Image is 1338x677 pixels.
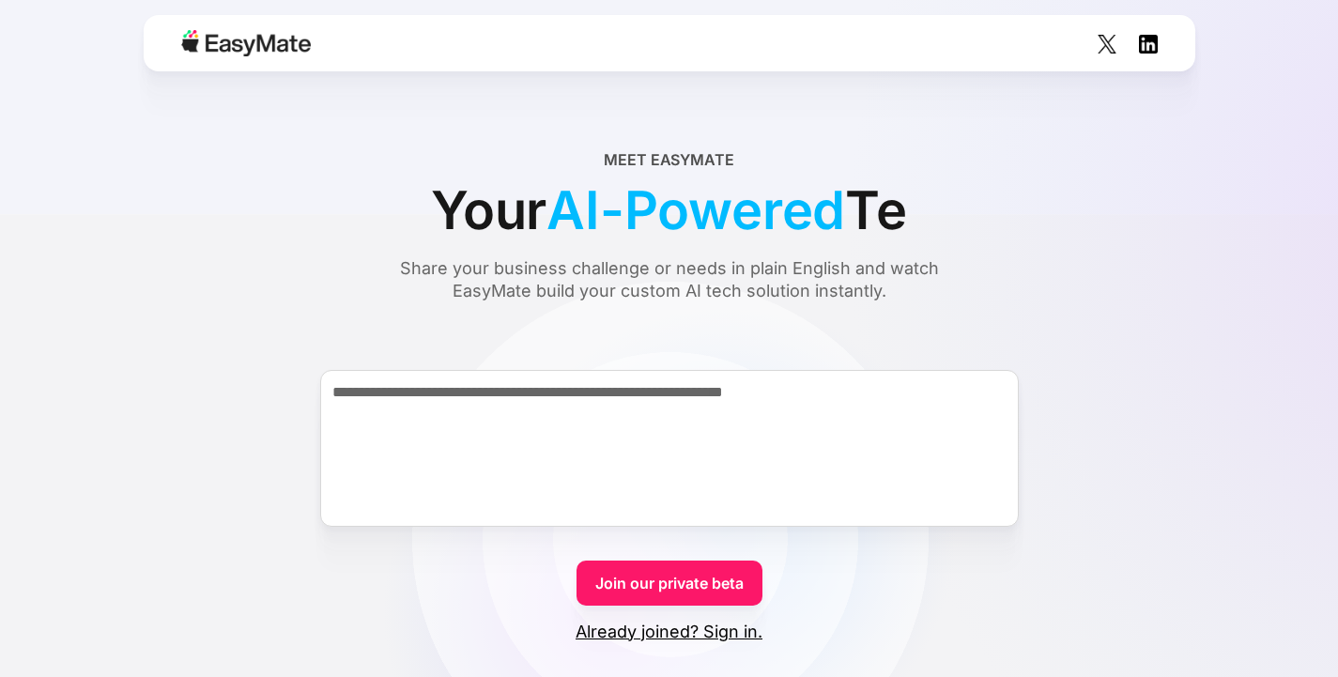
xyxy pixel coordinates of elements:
a: Join our private beta [577,561,762,606]
img: Social Icon [1098,35,1116,54]
div: Meet EasyMate [604,148,734,171]
span: Te [845,171,907,250]
form: Form [45,336,1293,643]
div: Share your business challenge or needs in plain English and watch EasyMate build your custom AI t... [364,257,975,302]
div: Your [431,171,907,250]
img: Easymate logo [181,30,311,56]
span: AI-Powered [546,171,845,250]
a: Already joined? Sign in. [576,621,762,643]
img: Social Icon [1139,35,1158,54]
